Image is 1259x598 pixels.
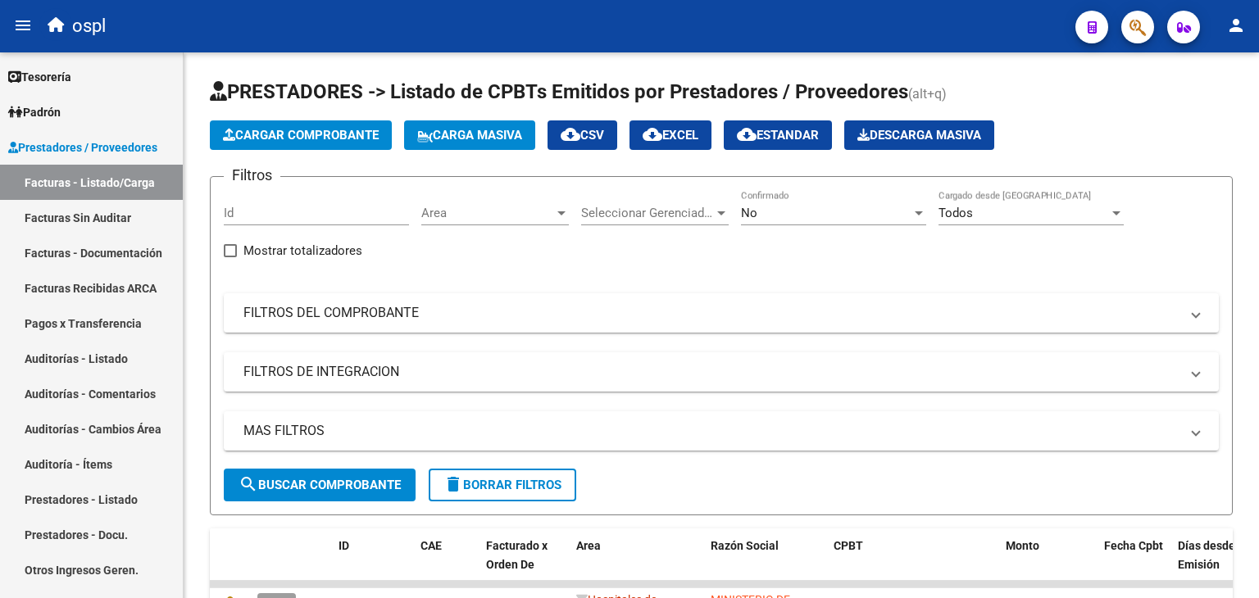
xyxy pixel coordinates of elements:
span: Tesorería [8,68,71,86]
h3: Filtros [224,164,280,187]
span: ospl [72,8,106,44]
button: Borrar Filtros [429,469,576,501]
mat-expansion-panel-header: MAS FILTROS [224,411,1219,451]
span: Carga Masiva [417,128,522,143]
span: Cargar Comprobante [223,128,379,143]
button: Descarga Masiva [844,120,994,150]
span: Días desde Emisión [1178,539,1235,571]
span: Area [576,539,601,552]
span: CAE [420,539,442,552]
mat-icon: person [1226,16,1246,35]
span: Estandar [737,128,819,143]
mat-icon: cloud_download [737,125,757,144]
mat-panel-title: MAS FILTROS [243,422,1179,440]
mat-panel-title: FILTROS DE INTEGRACION [243,363,1179,381]
mat-icon: menu [13,16,33,35]
button: EXCEL [629,120,711,150]
span: Borrar Filtros [443,478,561,492]
span: Area [421,206,554,220]
span: ID [339,539,349,552]
span: Monto [1006,539,1039,552]
span: CSV [561,128,604,143]
mat-icon: search [239,474,258,494]
span: Facturado x Orden De [486,539,548,571]
span: Buscar Comprobante [239,478,401,492]
iframe: Intercom live chat [1203,542,1243,582]
span: Razón Social [711,539,779,552]
app-download-masive: Descarga masiva de comprobantes (adjuntos) [844,120,994,150]
button: Buscar Comprobante [224,469,416,501]
button: Carga Masiva [404,120,535,150]
button: CSV [548,120,617,150]
button: Estandar [724,120,832,150]
mat-expansion-panel-header: FILTROS DE INTEGRACION [224,352,1219,392]
mat-expansion-panel-header: FILTROS DEL COMPROBANTE [224,293,1219,333]
span: Todos [939,206,973,220]
span: Fecha Cpbt [1104,539,1163,552]
mat-icon: cloud_download [561,125,580,144]
span: CPBT [834,539,863,552]
mat-icon: cloud_download [643,125,662,144]
span: No [741,206,757,220]
span: Padrón [8,103,61,121]
span: PRESTADORES -> Listado de CPBTs Emitidos por Prestadores / Proveedores [210,80,908,103]
span: Mostrar totalizadores [243,241,362,260]
span: Descarga Masiva [857,128,981,143]
span: Seleccionar Gerenciador [581,206,714,220]
span: EXCEL [643,128,698,143]
mat-panel-title: FILTROS DEL COMPROBANTE [243,304,1179,322]
span: Prestadores / Proveedores [8,138,157,156]
span: (alt+q) [908,86,947,102]
button: Cargar Comprobante [210,120,392,150]
mat-icon: delete [443,474,463,494]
